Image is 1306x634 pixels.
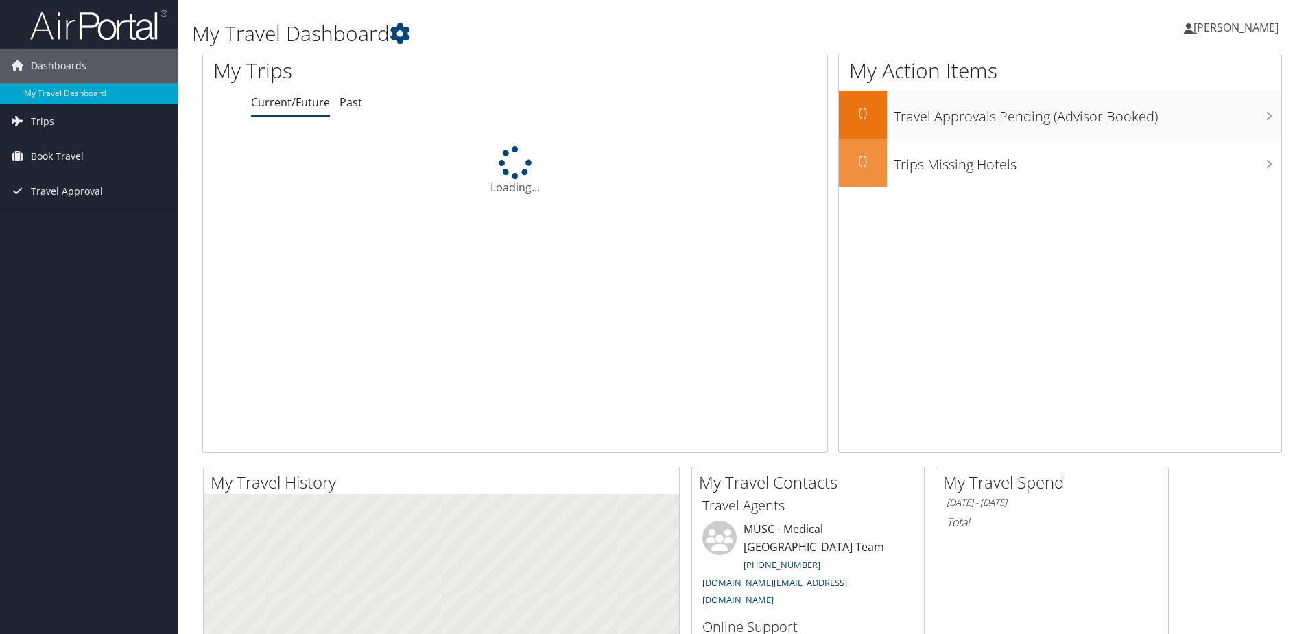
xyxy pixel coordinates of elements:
[947,515,1158,530] h6: Total
[839,150,887,173] h2: 0
[203,146,827,196] div: Loading...
[213,56,557,85] h1: My Trips
[744,559,820,571] a: [PHONE_NUMBER]
[1194,20,1279,35] span: [PERSON_NAME]
[943,471,1168,494] h2: My Travel Spend
[839,139,1281,187] a: 0Trips Missing Hotels
[696,521,921,612] li: MUSC - Medical [GEOGRAPHIC_DATA] Team
[340,95,362,110] a: Past
[31,139,84,174] span: Book Travel
[839,56,1281,85] h1: My Action Items
[699,471,924,494] h2: My Travel Contacts
[702,576,847,607] a: [DOMAIN_NAME][EMAIL_ADDRESS][DOMAIN_NAME]
[211,471,679,494] h2: My Travel History
[702,496,914,515] h3: Travel Agents
[839,91,1281,139] a: 0Travel Approvals Pending (Advisor Booked)
[192,19,925,48] h1: My Travel Dashboard
[1184,7,1292,48] a: [PERSON_NAME]
[839,102,887,125] h2: 0
[894,148,1281,174] h3: Trips Missing Hotels
[251,95,330,110] a: Current/Future
[31,49,86,83] span: Dashboards
[31,104,54,139] span: Trips
[30,9,167,41] img: airportal-logo.png
[894,100,1281,126] h3: Travel Approvals Pending (Advisor Booked)
[31,174,103,209] span: Travel Approval
[947,496,1158,509] h6: [DATE] - [DATE]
